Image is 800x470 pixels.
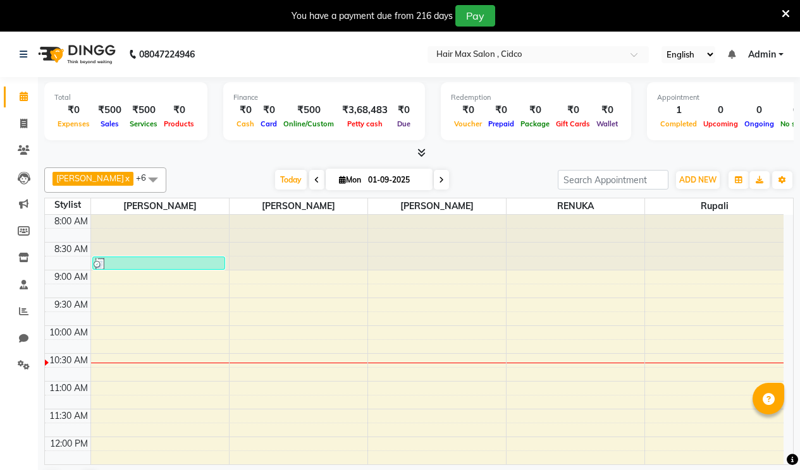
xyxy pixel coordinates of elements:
span: Voucher [451,119,485,128]
div: [PERSON_NAME] sir, TK01, 08:45 AM-09:00 AM, [PERSON_NAME] color [93,257,225,269]
div: 8:00 AM [52,215,90,228]
span: Completed [657,119,700,128]
div: ₹0 [553,103,593,117]
span: Petty cash [344,119,386,128]
span: Rupali [645,198,784,214]
span: Online/Custom [280,119,337,128]
input: 2025-09-01 [364,171,428,190]
span: Ongoing [741,119,777,128]
div: 0 [741,103,777,117]
div: Redemption [451,92,621,103]
span: Services [126,119,161,128]
button: Pay [455,5,495,27]
b: 08047224946 [139,37,195,72]
input: Search Appointment [558,170,668,190]
div: 12:00 PM [47,437,90,450]
div: ₹0 [451,103,485,117]
span: Gift Cards [553,119,593,128]
div: ₹0 [54,103,93,117]
div: ₹0 [517,103,553,117]
span: Expenses [54,119,93,128]
div: 10:00 AM [47,326,90,339]
div: Total [54,92,197,103]
div: ₹0 [393,103,415,117]
span: Admin [748,48,776,61]
div: ₹500 [126,103,161,117]
div: 8:30 AM [52,243,90,256]
span: Package [517,119,553,128]
span: Prepaid [485,119,517,128]
div: ₹500 [280,103,337,117]
button: ADD NEW [676,171,720,189]
span: RENUKA [507,198,644,214]
span: Sales [97,119,122,128]
div: 1 [657,103,700,117]
div: 10:30 AM [47,354,90,367]
div: ₹0 [161,103,197,117]
div: ₹500 [93,103,126,117]
div: ₹0 [593,103,621,117]
div: 0 [700,103,741,117]
iframe: chat widget [747,419,787,457]
span: Upcoming [700,119,741,128]
span: Card [257,119,280,128]
div: 9:00 AM [52,270,90,284]
span: Mon [336,175,364,184]
span: Wallet [593,119,621,128]
img: logo [32,37,119,72]
div: 11:00 AM [47,382,90,395]
div: Finance [233,92,415,103]
div: ₹0 [233,103,257,117]
span: Due [394,119,414,128]
span: +6 [136,172,156,183]
span: Products [161,119,197,128]
div: ₹0 [257,103,280,117]
span: [PERSON_NAME] [368,198,506,214]
div: ₹3,68,483 [337,103,393,117]
div: Stylist [45,198,90,212]
div: ₹0 [485,103,517,117]
div: You have a payment due from 216 days [292,9,453,23]
span: [PERSON_NAME] [91,198,229,214]
span: Cash [233,119,257,128]
div: 9:30 AM [52,298,90,311]
span: [PERSON_NAME] [230,198,367,214]
div: 11:30 AM [47,409,90,423]
span: Today [275,170,307,190]
span: ADD NEW [679,175,717,184]
a: x [124,173,130,183]
span: [PERSON_NAME] [56,173,124,183]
